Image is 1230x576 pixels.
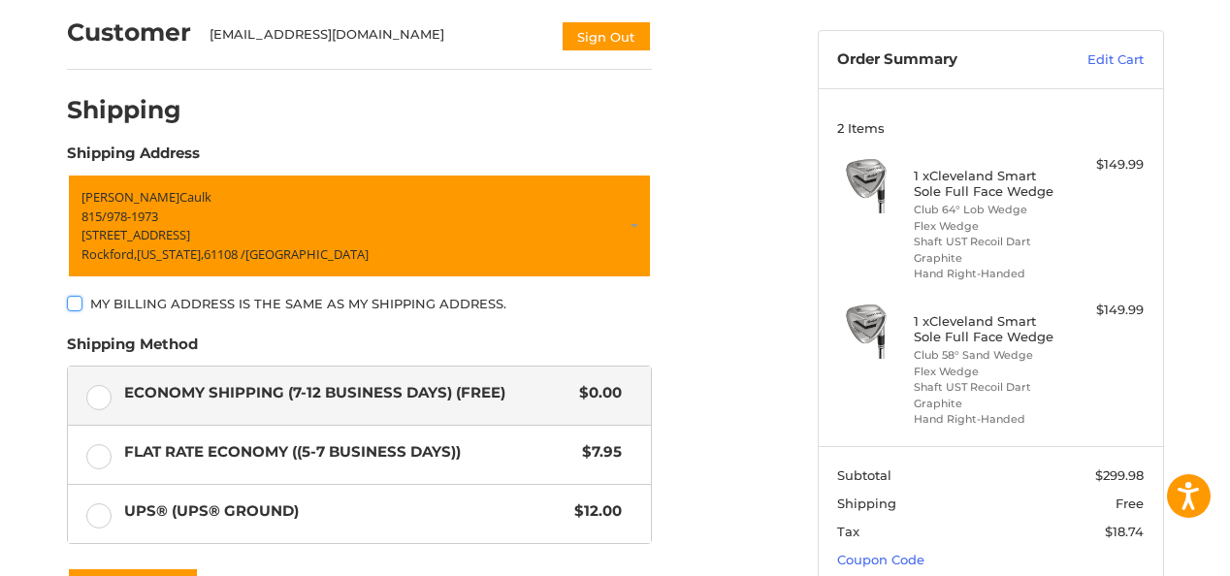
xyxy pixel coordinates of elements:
[561,20,652,52] button: Sign Out
[914,347,1062,364] li: Club 58° Sand Wedge
[137,245,204,263] span: [US_STATE],
[81,226,190,243] span: [STREET_ADDRESS]
[914,234,1062,266] li: Shaft UST Recoil Dart Graphite
[914,411,1062,428] li: Hand Right-Handed
[837,120,1144,136] h3: 2 Items
[573,441,623,464] span: $7.95
[179,188,211,206] span: Caulk
[914,364,1062,380] li: Flex Wedge
[124,382,570,404] span: Economy Shipping (7-12 Business Days) (Free)
[914,202,1062,218] li: Club 64° Lob Wedge
[837,524,859,539] span: Tax
[837,467,891,483] span: Subtotal
[1095,467,1144,483] span: $299.98
[914,313,1062,345] h4: 1 x Cleveland Smart Sole Full Face Wedge
[67,296,652,311] label: My billing address is the same as my shipping address.
[1067,155,1144,175] div: $149.99
[914,168,1062,200] h4: 1 x Cleveland Smart Sole Full Face Wedge
[1116,496,1144,511] span: Free
[245,245,369,263] span: [GEOGRAPHIC_DATA]
[124,500,566,523] span: UPS® (UPS® Ground)
[67,95,181,125] h2: Shipping
[81,245,137,263] span: Rockford,
[914,266,1062,282] li: Hand Right-Handed
[210,25,541,52] div: [EMAIL_ADDRESS][DOMAIN_NAME]
[1046,50,1144,70] a: Edit Cart
[914,379,1062,411] li: Shaft UST Recoil Dart Graphite
[566,500,623,523] span: $12.00
[570,382,623,404] span: $0.00
[204,245,245,263] span: 61108 /
[837,50,1046,70] h3: Order Summary
[1067,301,1144,320] div: $149.99
[837,552,924,567] a: Coupon Code
[81,188,179,206] span: [PERSON_NAME]
[124,441,573,464] span: Flat Rate Economy ((5-7 Business Days))
[1105,524,1144,539] span: $18.74
[67,334,198,365] legend: Shipping Method
[914,218,1062,235] li: Flex Wedge
[67,143,200,174] legend: Shipping Address
[67,174,652,278] a: Enter or select a different address
[837,496,896,511] span: Shipping
[67,17,191,48] h2: Customer
[81,208,158,225] span: 815/978-1973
